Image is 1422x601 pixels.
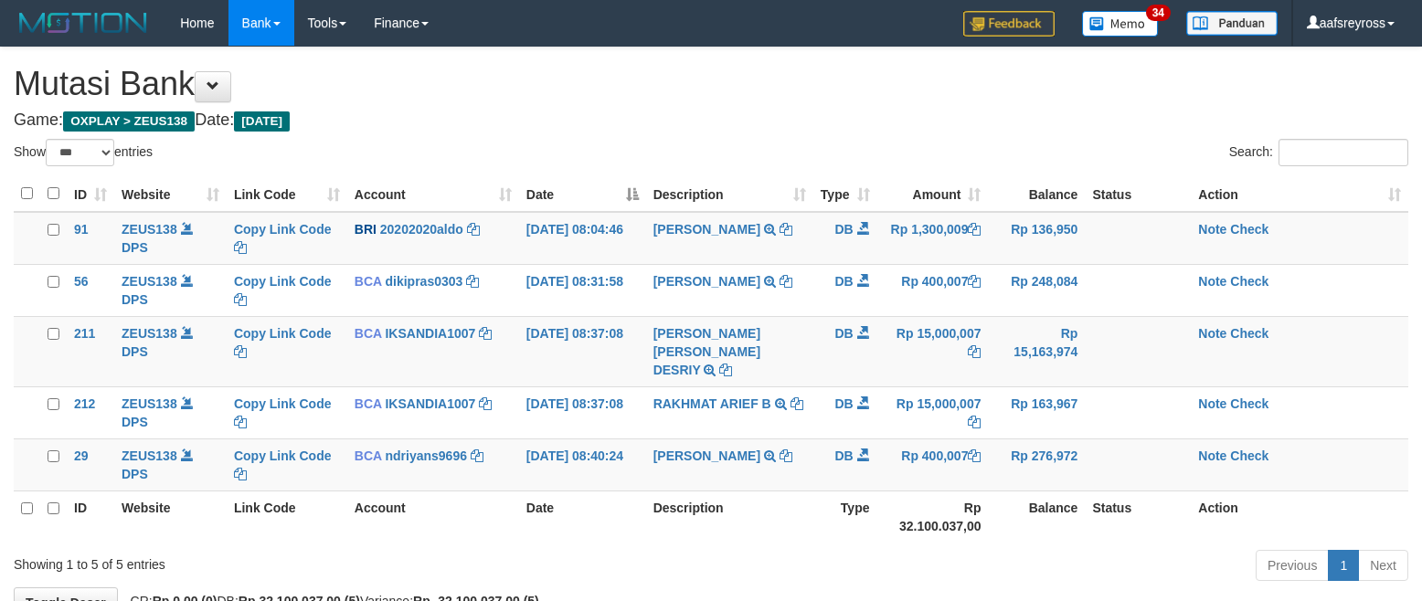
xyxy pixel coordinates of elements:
a: IKSANDIA1007 [385,326,475,341]
th: Status [1085,490,1191,543]
th: Action [1191,490,1408,543]
a: ZEUS138 [122,396,177,411]
a: Check [1230,448,1268,463]
a: [PERSON_NAME] [653,448,760,463]
th: Date: activate to sort column descending [519,176,646,212]
td: DPS [114,438,227,490]
a: Copy Link Code [234,222,332,255]
a: Note [1198,448,1226,463]
span: 34 [1146,5,1171,21]
a: Copy Rp 15,000,007 to clipboard [968,344,981,359]
span: 212 [74,396,95,411]
td: [DATE] 08:04:46 [519,212,646,265]
td: Rp 163,967 [988,386,1085,438]
a: Note [1198,222,1226,237]
a: Copy dikipras0303 to clipboard [466,274,479,289]
td: [DATE] 08:37:08 [519,316,646,386]
th: Description [646,490,813,543]
a: 1 [1328,550,1359,581]
a: Copy 20202020aldo to clipboard [467,222,480,237]
th: Website [114,490,227,543]
a: Copy Link Code [234,274,332,307]
span: BCA [355,396,382,411]
img: Button%20Memo.svg [1082,11,1159,37]
th: Action: activate to sort column ascending [1191,176,1408,212]
a: Copy Link Code [234,448,332,481]
td: [DATE] 08:37:08 [519,386,646,438]
a: RAKHMAT ARIEF B [653,396,771,411]
select: Showentries [46,139,114,166]
td: DPS [114,264,227,316]
td: Rp 15,000,007 [877,316,989,386]
a: ZEUS138 [122,326,177,341]
a: Check [1230,396,1268,411]
img: panduan.png [1186,11,1278,36]
span: 29 [74,448,89,463]
th: Link Code: activate to sort column ascending [227,176,347,212]
a: Copy ndriyans9696 to clipboard [471,448,483,463]
a: ZEUS138 [122,222,177,237]
span: BCA [355,326,382,341]
a: Copy LITA AMELIA DESRIY to clipboard [719,363,732,377]
span: DB [834,274,853,289]
span: 56 [74,274,89,289]
th: Description: activate to sort column ascending [646,176,813,212]
a: Copy Rp 15,000,007 to clipboard [968,415,981,429]
th: Status [1085,176,1191,212]
th: Type: activate to sort column ascending [813,176,877,212]
span: DB [834,326,853,341]
a: Copy Rp 1,300,009 to clipboard [968,222,981,237]
td: [DATE] 08:31:58 [519,264,646,316]
label: Show entries [14,139,153,166]
a: Previous [1256,550,1329,581]
th: Website: activate to sort column ascending [114,176,227,212]
td: Rp 15,000,007 [877,386,989,438]
a: ZEUS138 [122,274,177,289]
span: BRI [355,222,377,237]
a: ZEUS138 [122,448,177,463]
a: Copy Rp 400,007 to clipboard [968,274,981,289]
a: Copy Link Code [234,396,332,429]
td: Rp 400,007 [877,438,989,490]
td: DPS [114,316,227,386]
a: dikipras0303 [385,274,462,289]
th: Rp 32.100.037,00 [877,490,989,543]
a: 20202020aldo [380,222,463,237]
input: Search: [1279,139,1408,166]
th: Date [519,490,646,543]
td: Rp 276,972 [988,438,1085,490]
span: DB [834,396,853,411]
a: [PERSON_NAME] [653,274,760,289]
a: Copy IKSANDIA1007 to clipboard [479,396,492,411]
a: IKSANDIA1007 [385,396,475,411]
div: Showing 1 to 5 of 5 entries [14,548,578,574]
a: Check [1230,274,1268,289]
img: MOTION_logo.png [14,9,153,37]
a: Copy Rp 400,007 to clipboard [968,448,981,463]
th: Balance [988,176,1085,212]
td: DPS [114,212,227,265]
a: Copy RAKHMAT ARIEF B to clipboard [791,396,803,411]
span: BCA [355,448,382,463]
span: [DATE] [234,111,290,132]
h1: Mutasi Bank [14,66,1408,102]
a: Note [1198,396,1226,411]
a: Copy Link Code [234,326,332,359]
a: Check [1230,222,1268,237]
th: ID [67,490,114,543]
h4: Game: Date: [14,111,1408,130]
a: [PERSON_NAME] [PERSON_NAME] DESRIY [653,326,760,377]
a: Copy SADAM HAPIPI to clipboard [780,448,792,463]
a: Copy SADAM HAPIPI to clipboard [780,274,792,289]
span: OXPLAY > ZEUS138 [63,111,195,132]
td: Rp 136,950 [988,212,1085,265]
th: ID: activate to sort column ascending [67,176,114,212]
a: Copy IKSANDIA1007 to clipboard [479,326,492,341]
span: 211 [74,326,95,341]
span: 91 [74,222,89,237]
span: BCA [355,274,382,289]
img: Feedback.jpg [963,11,1055,37]
a: Note [1198,274,1226,289]
td: Rp 400,007 [877,264,989,316]
td: Rp 1,300,009 [877,212,989,265]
